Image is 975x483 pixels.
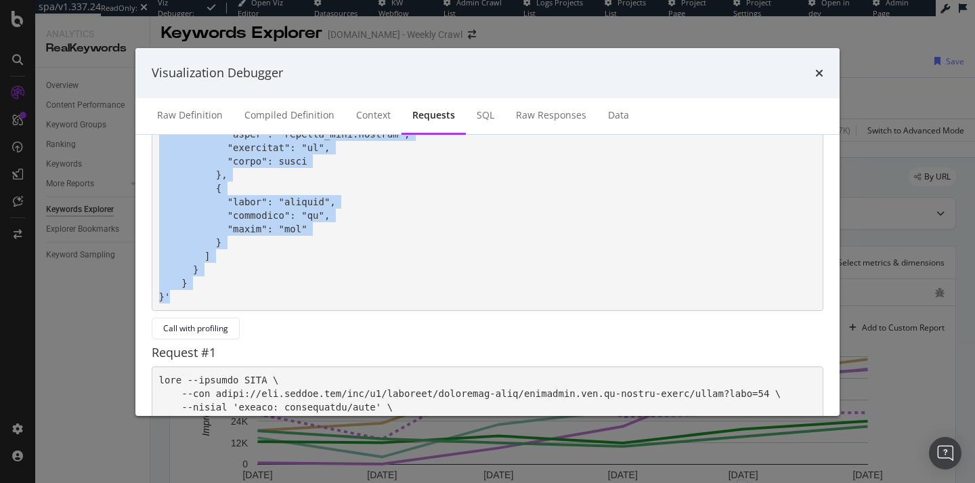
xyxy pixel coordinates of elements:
[163,322,228,334] div: Call with profiling
[608,108,629,122] div: Data
[477,108,494,122] div: SQL
[157,108,223,122] div: Raw Definition
[516,108,586,122] div: Raw Responses
[356,108,391,122] div: Context
[815,64,823,82] div: times
[135,48,840,415] div: modal
[152,64,283,82] div: Visualization Debugger
[152,346,823,360] h4: Request # 1
[152,318,240,339] button: Call with profiling
[412,108,455,122] div: Requests
[929,437,961,469] div: Open Intercom Messenger
[244,108,334,122] div: Compiled Definition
